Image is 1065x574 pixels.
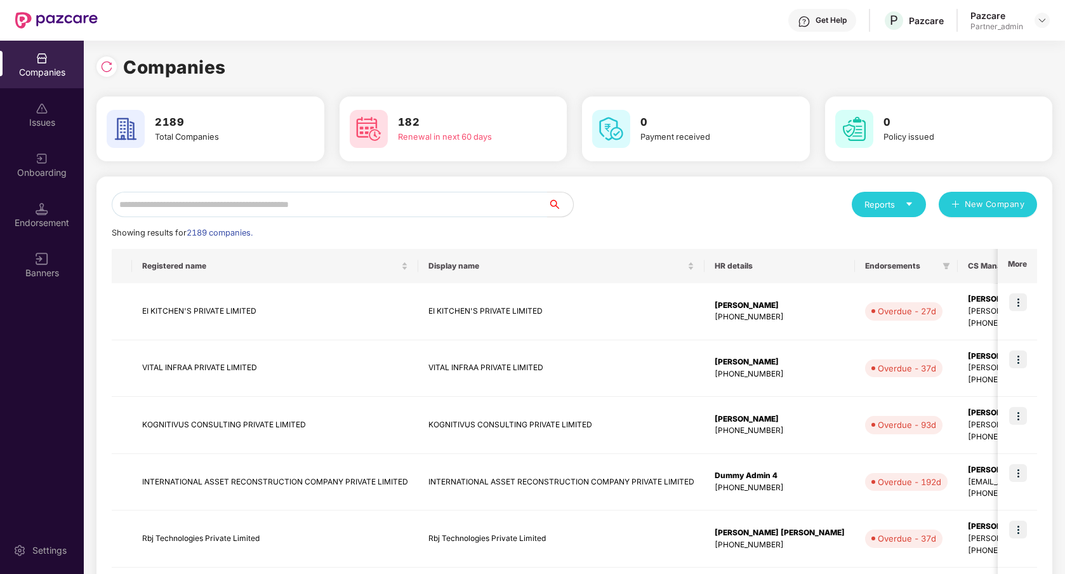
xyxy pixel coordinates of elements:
div: Overdue - 37d [878,532,936,545]
div: [PERSON_NAME] [715,300,845,312]
td: EI KITCHEN'S PRIVATE LIMITED [132,283,418,340]
span: New Company [965,198,1025,211]
div: Overdue - 37d [878,362,936,375]
div: [PHONE_NUMBER] [715,311,845,323]
div: Policy issued [883,131,1018,143]
span: Display name [428,261,685,271]
h3: 182 [398,114,532,131]
div: Pazcare [909,15,944,27]
div: Reports [864,198,913,211]
div: Overdue - 27d [878,305,936,317]
h3: 0 [883,114,1018,131]
div: Payment received [640,131,775,143]
span: plus [951,200,960,210]
img: svg+xml;base64,PHN2ZyBpZD0iU2V0dGluZy0yMHgyMCIgeG1sbnM9Imh0dHA6Ly93d3cudzMub3JnLzIwMDAvc3ZnIiB3aW... [13,544,26,557]
td: VITAL INFRAA PRIVATE LIMITED [418,340,704,397]
img: svg+xml;base64,PHN2ZyB4bWxucz0iaHR0cDovL3d3dy53My5vcmcvMjAwMC9zdmciIHdpZHRoPSI2MCIgaGVpZ2h0PSI2MC... [592,110,630,148]
img: svg+xml;base64,PHN2ZyBpZD0iRHJvcGRvd24tMzJ4MzIiIHhtbG5zPSJodHRwOi8vd3d3LnczLm9yZy8yMDAwL3N2ZyIgd2... [1037,15,1047,25]
div: Total Companies [155,131,289,143]
img: svg+xml;base64,PHN2ZyB4bWxucz0iaHR0cDovL3d3dy53My5vcmcvMjAwMC9zdmciIHdpZHRoPSI2MCIgaGVpZ2h0PSI2MC... [107,110,145,148]
img: icon [1009,407,1027,425]
img: svg+xml;base64,PHN2ZyBpZD0iSGVscC0zMngzMiIgeG1sbnM9Imh0dHA6Ly93d3cudzMub3JnLzIwMDAvc3ZnIiB3aWR0aD... [798,15,810,28]
img: svg+xml;base64,PHN2ZyB4bWxucz0iaHR0cDovL3d3dy53My5vcmcvMjAwMC9zdmciIHdpZHRoPSI2MCIgaGVpZ2h0PSI2MC... [350,110,388,148]
img: icon [1009,521,1027,538]
img: svg+xml;base64,PHN2ZyBpZD0iSXNzdWVzX2Rpc2FibGVkIiB4bWxucz0iaHR0cDovL3d3dy53My5vcmcvMjAwMC9zdmciIH... [36,102,48,115]
img: icon [1009,464,1027,482]
div: Overdue - 192d [878,476,941,488]
td: KOGNITIVUS CONSULTING PRIVATE LIMITED [418,397,704,454]
button: search [547,192,574,217]
h3: 0 [640,114,775,131]
div: [PERSON_NAME] [715,413,845,425]
span: filter [943,262,950,270]
td: EI KITCHEN'S PRIVATE LIMITED [418,283,704,340]
div: Pazcare [970,10,1023,22]
td: VITAL INFRAA PRIVATE LIMITED [132,340,418,397]
div: Dummy Admin 4 [715,470,845,482]
div: [PHONE_NUMBER] [715,539,845,551]
span: Registered name [142,261,399,271]
div: Overdue - 93d [878,418,936,431]
div: [PHONE_NUMBER] [715,368,845,380]
h1: Companies [123,53,226,81]
img: icon [1009,350,1027,368]
th: HR details [704,249,855,283]
td: Rbj Technologies Private Limited [132,511,418,568]
img: icon [1009,293,1027,311]
td: KOGNITIVUS CONSULTING PRIVATE LIMITED [132,397,418,454]
div: [PERSON_NAME] [715,356,845,368]
span: P [890,13,898,28]
th: Registered name [132,249,418,283]
td: Rbj Technologies Private Limited [418,511,704,568]
div: [PHONE_NUMBER] [715,482,845,494]
div: Renewal in next 60 days [398,131,532,143]
div: [PHONE_NUMBER] [715,425,845,437]
button: plusNew Company [939,192,1037,217]
span: filter [940,258,953,274]
th: More [998,249,1037,283]
div: [PERSON_NAME] [PERSON_NAME] [715,527,845,539]
span: caret-down [905,200,913,208]
img: svg+xml;base64,PHN2ZyB3aWR0aD0iMjAiIGhlaWdodD0iMjAiIHZpZXdCb3g9IjAgMCAyMCAyMCIgZmlsbD0ibm9uZSIgeG... [36,152,48,165]
img: New Pazcare Logo [15,12,98,29]
div: Settings [29,544,70,557]
img: svg+xml;base64,PHN2ZyB4bWxucz0iaHR0cDovL3d3dy53My5vcmcvMjAwMC9zdmciIHdpZHRoPSI2MCIgaGVpZ2h0PSI2MC... [835,110,873,148]
h3: 2189 [155,114,289,131]
td: INTERNATIONAL ASSET RECONSTRUCTION COMPANY PRIVATE LIMITED [418,454,704,511]
span: search [547,199,573,210]
span: Endorsements [865,261,937,271]
th: Display name [418,249,704,283]
img: svg+xml;base64,PHN2ZyB3aWR0aD0iMTQuNSIgaGVpZ2h0PSIxNC41IiB2aWV3Qm94PSIwIDAgMTYgMTYiIGZpbGw9Im5vbm... [36,203,48,215]
span: Showing results for [112,228,253,237]
td: INTERNATIONAL ASSET RECONSTRUCTION COMPANY PRIVATE LIMITED [132,454,418,511]
span: 2189 companies. [187,228,253,237]
img: svg+xml;base64,PHN2ZyB3aWR0aD0iMTYiIGhlaWdodD0iMTYiIHZpZXdCb3g9IjAgMCAxNiAxNiIgZmlsbD0ibm9uZSIgeG... [36,253,48,265]
div: Get Help [816,15,847,25]
div: Partner_admin [970,22,1023,32]
img: svg+xml;base64,PHN2ZyBpZD0iQ29tcGFuaWVzIiB4bWxucz0iaHR0cDovL3d3dy53My5vcmcvMjAwMC9zdmciIHdpZHRoPS... [36,52,48,65]
img: svg+xml;base64,PHN2ZyBpZD0iUmVsb2FkLTMyeDMyIiB4bWxucz0iaHR0cDovL3d3dy53My5vcmcvMjAwMC9zdmciIHdpZH... [100,60,113,73]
